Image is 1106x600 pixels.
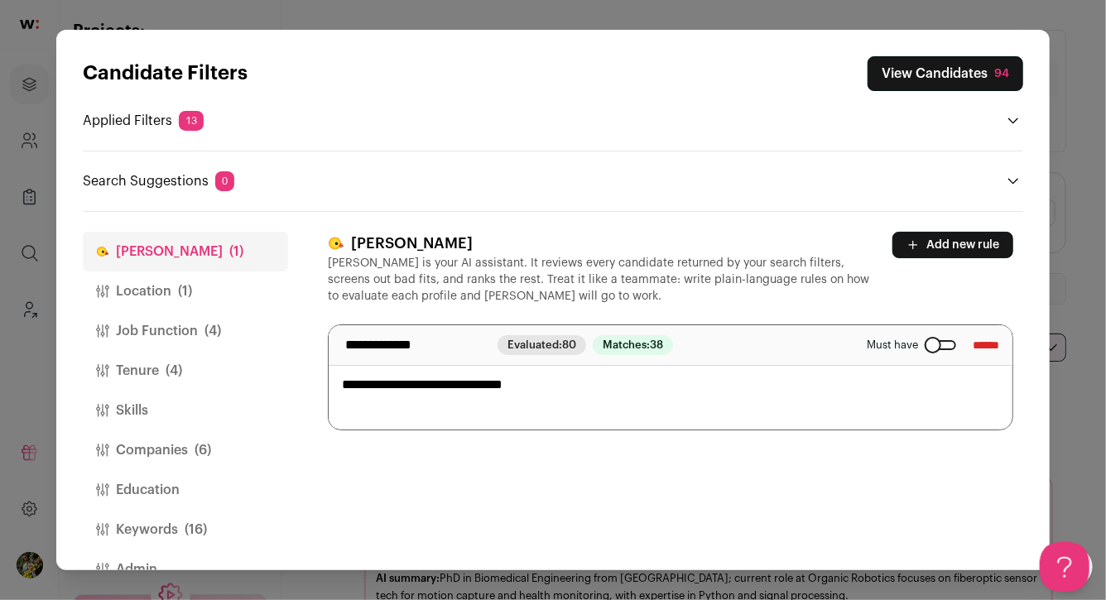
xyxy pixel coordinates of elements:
button: Add new rule [892,232,1013,258]
span: Matches: [593,335,673,355]
button: Skills [83,391,288,430]
iframe: Help Scout Beacon - Open [1040,542,1089,592]
button: Education [83,470,288,510]
p: Applied Filters [83,111,204,131]
button: Admin [83,550,288,589]
span: (6) [195,440,211,460]
span: (4) [204,321,221,341]
button: Open applied filters [1003,111,1023,131]
span: (1) [229,242,243,262]
h3: [PERSON_NAME] [328,232,873,255]
span: (1) [178,281,192,301]
button: Location(1) [83,271,288,311]
button: Close search preferences [868,56,1023,91]
span: Must have [867,338,918,352]
button: Companies(6) [83,430,288,470]
span: 13 [179,111,204,131]
span: 38 [650,339,663,350]
p: [PERSON_NAME] is your AI assistant. It reviews every candidate returned by your search filters, s... [328,255,873,305]
button: Job Function(4) [83,311,288,351]
span: (4) [166,361,182,381]
button: Keywords(16) [83,510,288,550]
div: 94 [994,65,1009,82]
p: Search Suggestions [83,171,234,191]
span: 80 [562,339,576,350]
button: Tenure(4) [83,351,288,391]
span: (16) [185,520,207,540]
button: [PERSON_NAME](1) [83,232,288,271]
strong: Candidate Filters [83,64,248,84]
span: Evaluated: [498,335,586,355]
span: 0 [215,171,234,191]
